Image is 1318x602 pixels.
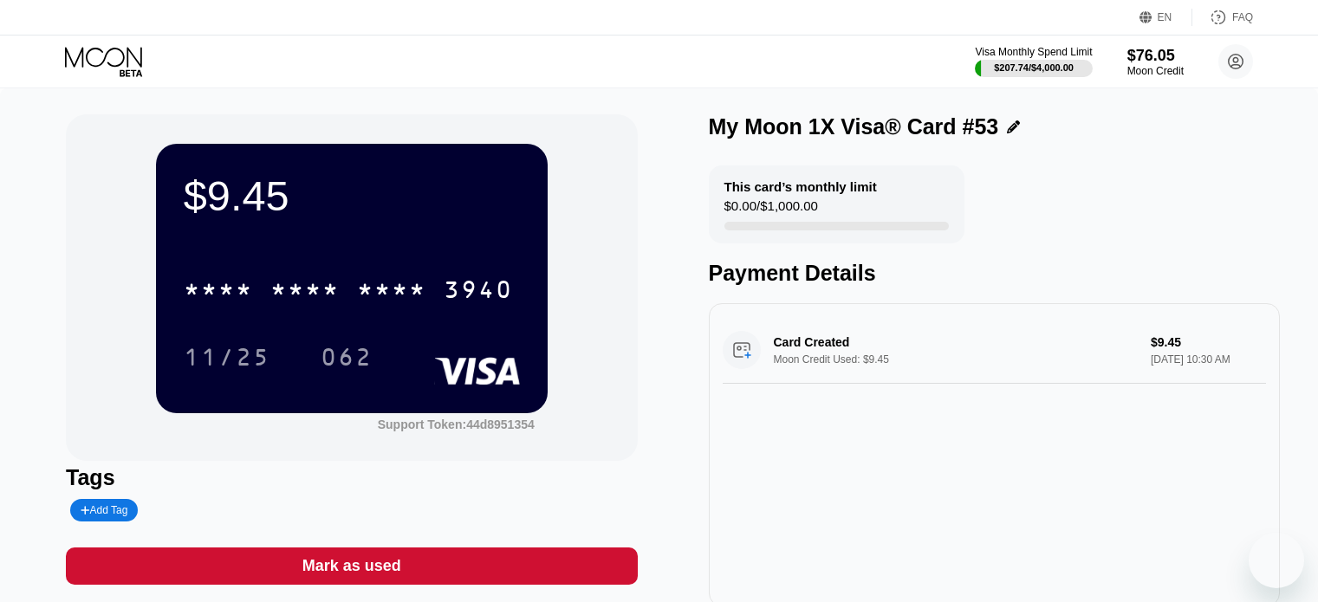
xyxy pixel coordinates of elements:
div: 11/25 [171,335,283,379]
div: Visa Monthly Spend Limit [975,46,1092,58]
div: 062 [321,346,373,373]
div: FAQ [1192,9,1253,26]
div: $76.05 [1127,47,1184,65]
div: Mark as used [302,556,401,576]
div: Support Token:44d8951354 [378,418,535,431]
div: Support Token: 44d8951354 [378,418,535,431]
div: $76.05Moon Credit [1127,47,1184,77]
div: Mark as used [66,547,637,585]
div: EN [1139,9,1192,26]
div: 3940 [444,278,513,306]
div: Add Tag [81,504,127,516]
div: FAQ [1232,11,1253,23]
div: $9.45 [184,172,520,220]
iframe: Dugme za pokretanje prozora za razmenu poruka [1249,533,1304,588]
div: $0.00 / $1,000.00 [724,198,818,222]
div: 11/25 [184,346,270,373]
div: Payment Details [709,261,1280,286]
div: Visa Monthly Spend Limit$207.74/$4,000.00 [975,46,1092,77]
div: Tags [66,465,637,490]
div: 062 [308,335,386,379]
div: $207.74 / $4,000.00 [994,62,1074,73]
div: Add Tag [70,499,138,521]
div: My Moon 1X Visa® Card #53 [709,114,999,139]
div: Moon Credit [1127,65,1184,77]
div: This card’s monthly limit [724,179,877,194]
div: EN [1158,11,1172,23]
